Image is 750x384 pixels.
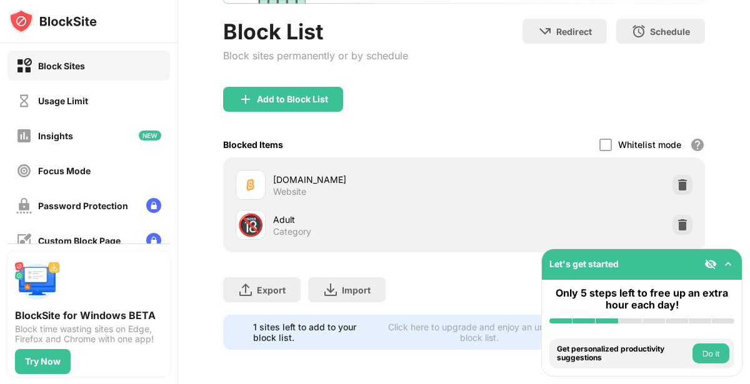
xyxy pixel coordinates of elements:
div: Add to Block List [257,94,328,104]
div: 1 sites left to add to your block list. [253,322,377,343]
div: Website [273,186,306,197]
div: Block time wasting sites on Edge, Firefox and Chrome with one app! [15,324,162,344]
img: block-on.svg [16,58,32,74]
div: Try Now [25,357,61,367]
div: Blocked Items [223,139,283,150]
img: lock-menu.svg [146,198,161,213]
div: Schedule [650,26,690,37]
div: Click here to upgrade and enjoy an unlimited block list. [385,322,574,343]
div: Block Sites [38,61,85,71]
img: time-usage-off.svg [16,93,32,109]
img: push-desktop.svg [15,259,60,304]
img: favicons [243,177,258,192]
img: lock-menu.svg [146,233,161,248]
div: Custom Block Page [38,235,121,246]
img: insights-off.svg [16,128,32,144]
img: focus-off.svg [16,163,32,179]
div: Block List [223,19,408,44]
img: omni-setup-toggle.svg [722,258,734,270]
div: Get personalized productivity suggestions [557,345,689,363]
img: new-icon.svg [139,130,161,140]
div: Only 5 steps left to free up an extra hour each day! [549,287,734,311]
div: 🔞 [237,212,264,238]
img: customize-block-page-off.svg [16,233,32,249]
div: Password Protection [38,200,128,211]
img: eye-not-visible.svg [704,258,717,270]
div: Insights [38,130,73,141]
div: Usage Limit [38,96,88,106]
div: Whitelist mode [618,139,681,150]
button: Do it [692,343,729,363]
div: BlockSite for Windows BETA [15,309,162,322]
div: Focus Mode [38,165,91,176]
img: logo-blocksite.svg [9,9,97,34]
div: Redirect [556,26,592,37]
div: Let's get started [549,258,619,269]
div: Export [257,285,286,295]
img: password-protection-off.svg [16,198,32,214]
div: [DOMAIN_NAME] [273,173,464,186]
div: Block sites permanently or by schedule [223,49,408,62]
div: Adult [273,213,464,226]
div: Import [342,285,371,295]
div: Category [273,226,311,237]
